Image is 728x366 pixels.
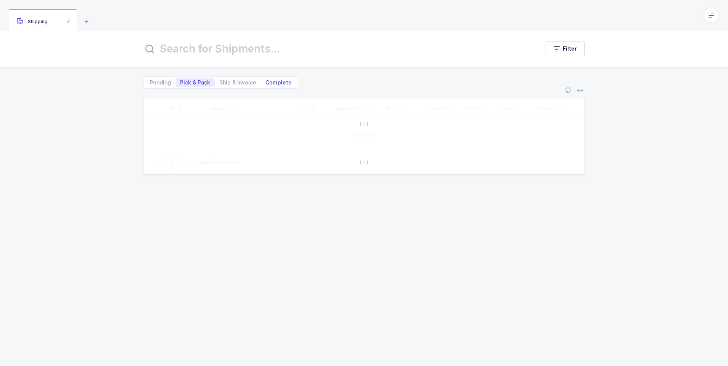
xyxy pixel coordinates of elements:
[265,80,292,85] span: Complete
[219,80,256,85] span: Ship & Invoice
[546,41,585,56] button: Filter
[563,45,577,53] span: Filter
[17,19,48,24] span: Shipping
[180,80,210,85] span: Pick & Pack
[150,80,171,85] span: Pending
[143,40,530,58] input: Search for Shipments...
